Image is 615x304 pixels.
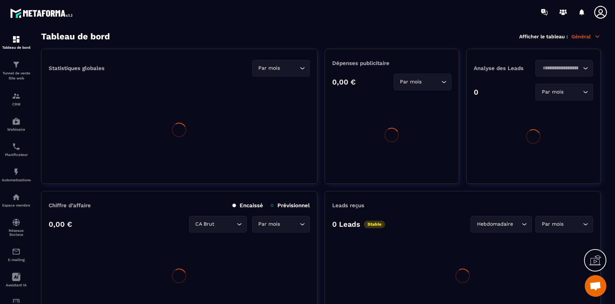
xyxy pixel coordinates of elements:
img: social-network [12,218,21,227]
img: formation [12,92,21,100]
div: Search for option [535,216,593,233]
img: automations [12,117,21,126]
img: automations [12,193,21,201]
div: Search for option [535,60,593,77]
p: 0,00 € [332,78,356,86]
p: Assistant IA [2,283,31,287]
input: Search for option [423,78,440,86]
p: Tableau de bord [2,45,31,49]
p: Encaissé [232,202,263,209]
p: Stable [364,221,385,228]
p: Espace membre [2,203,31,207]
a: formationformationTunnel de vente Site web [2,55,31,86]
p: Statistiques globales [49,65,104,71]
div: Search for option [535,84,593,100]
p: 0 Leads [332,220,360,229]
a: schedulerschedulerPlanificateur [2,137,31,162]
img: scheduler [12,142,21,151]
input: Search for option [216,220,235,228]
p: CRM [2,102,31,106]
a: emailemailE-mailing [2,242,31,267]
span: Par mois [257,220,282,228]
p: Planificateur [2,153,31,157]
p: Dépenses publicitaire [332,60,451,66]
span: Par mois [540,220,565,228]
span: Hebdomadaire [475,220,514,228]
img: email [12,247,21,256]
img: logo [10,6,75,20]
p: Chiffre d’affaire [49,202,91,209]
span: Par mois [257,64,282,72]
a: Assistant IA [2,267,31,292]
input: Search for option [565,220,581,228]
p: Réseaux Sociaux [2,229,31,236]
a: social-networksocial-networkRéseaux Sociaux [2,213,31,242]
p: Analyse des Leads [474,65,534,71]
p: Tunnel de vente Site web [2,71,31,81]
div: Search for option [252,216,310,233]
a: formationformationCRM [2,86,31,112]
span: Par mois [540,88,565,96]
div: Search for option [471,216,532,233]
input: Search for option [565,88,581,96]
span: CA Brut [194,220,216,228]
p: E-mailing [2,258,31,262]
div: Search for option [189,216,247,233]
div: Search for option [252,60,310,77]
p: 0 [474,88,478,96]
img: automations [12,168,21,176]
div: Ouvrir le chat [585,275,606,297]
a: automationsautomationsWebinaire [2,112,31,137]
p: Afficher le tableau : [519,34,568,39]
img: formation [12,60,21,69]
span: Par mois [398,78,423,86]
input: Search for option [282,64,298,72]
div: Search for option [394,74,451,90]
input: Search for option [514,220,520,228]
input: Search for option [282,220,298,228]
p: 0,00 € [49,220,72,229]
a: formationformationTableau de bord [2,30,31,55]
a: automationsautomationsEspace membre [2,187,31,213]
p: Leads reçus [332,202,364,209]
p: Webinaire [2,127,31,131]
p: Automatisations [2,178,31,182]
a: automationsautomationsAutomatisations [2,162,31,187]
input: Search for option [540,64,581,72]
img: formation [12,35,21,44]
p: Prévisionnel [270,202,310,209]
p: Général [571,33,601,40]
h3: Tableau de bord [41,31,110,42]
